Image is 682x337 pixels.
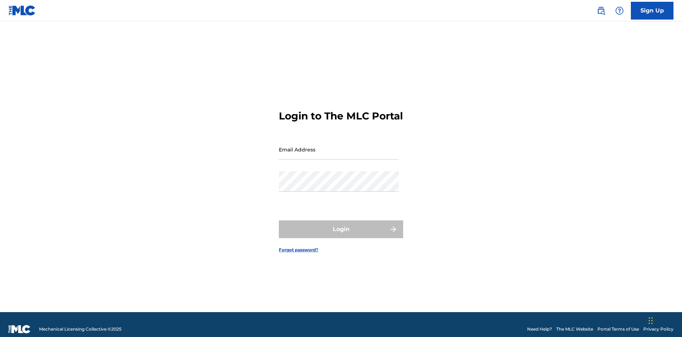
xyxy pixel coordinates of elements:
img: logo [9,325,31,333]
div: Help [612,4,627,18]
iframe: Chat Widget [646,303,682,337]
a: The MLC Website [556,326,593,332]
img: search [597,6,605,15]
a: Forgot password? [279,247,318,253]
span: Mechanical Licensing Collective © 2025 [39,326,121,332]
a: Need Help? [527,326,552,332]
img: help [615,6,624,15]
a: Portal Terms of Use [597,326,639,332]
a: Privacy Policy [643,326,673,332]
img: MLC Logo [9,5,36,16]
a: Public Search [594,4,608,18]
a: Sign Up [631,2,673,20]
div: Drag [649,310,653,331]
h3: Login to The MLC Portal [279,110,403,122]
